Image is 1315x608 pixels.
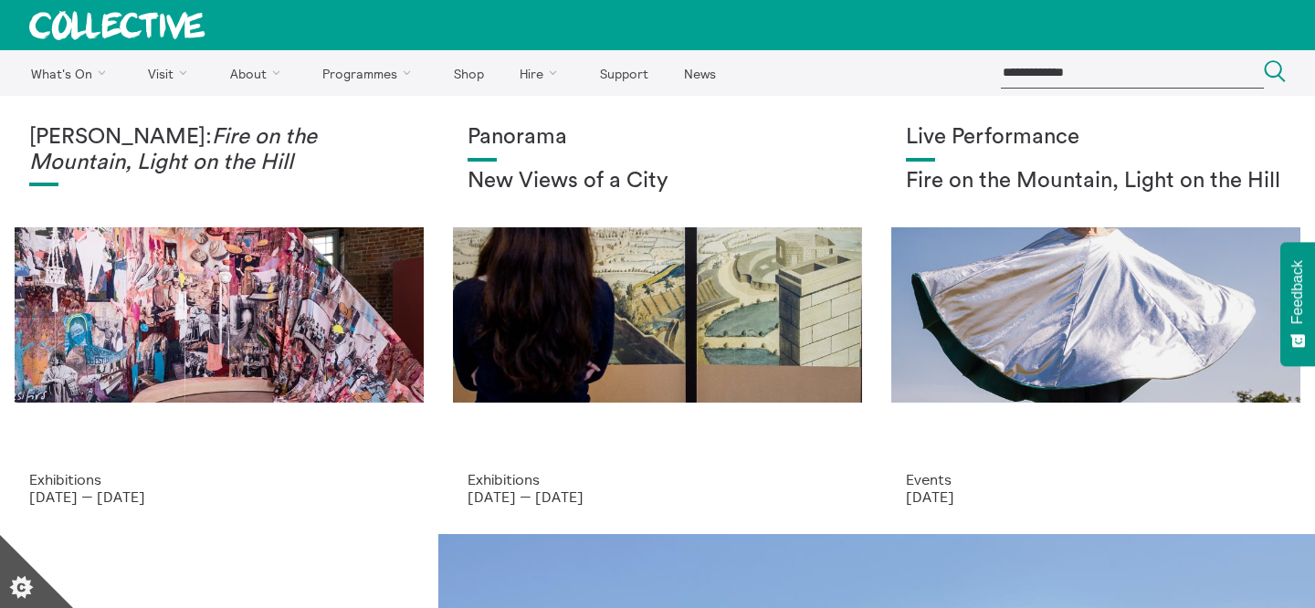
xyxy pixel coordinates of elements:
[1280,242,1315,366] button: Feedback - Show survey
[668,50,731,96] a: News
[437,50,500,96] a: Shop
[906,488,1286,505] p: [DATE]
[29,488,409,505] p: [DATE] — [DATE]
[29,471,409,487] p: Exhibitions
[468,488,847,505] p: [DATE] — [DATE]
[15,50,129,96] a: What's On
[504,50,581,96] a: Hire
[29,126,317,173] em: Fire on the Mountain, Light on the Hill
[132,50,211,96] a: Visit
[906,125,1286,151] h1: Live Performance
[468,125,847,151] h1: Panorama
[307,50,435,96] a: Programmes
[1289,260,1306,324] span: Feedback
[877,96,1315,534] a: Photo: Eoin Carey Live Performance Fire on the Mountain, Light on the Hill Events [DATE]
[468,471,847,487] p: Exhibitions
[906,471,1286,487] p: Events
[584,50,664,96] a: Support
[468,169,847,194] h2: New Views of a City
[29,125,409,175] h1: [PERSON_NAME]:
[906,169,1286,194] h2: Fire on the Mountain, Light on the Hill
[214,50,303,96] a: About
[438,96,877,534] a: Collective Panorama June 2025 small file 8 Panorama New Views of a City Exhibitions [DATE] — [DATE]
